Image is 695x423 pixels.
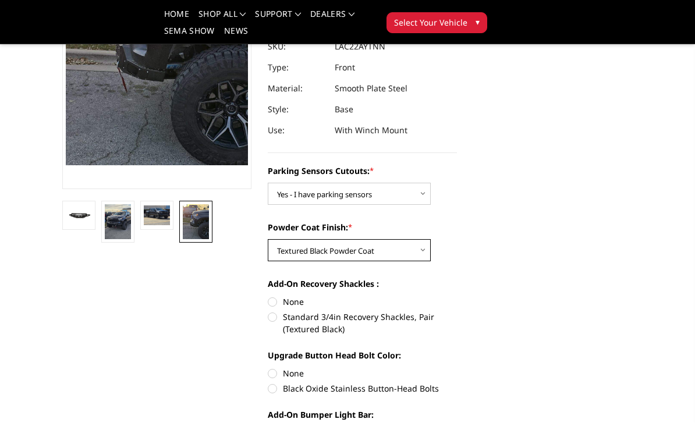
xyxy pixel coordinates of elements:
[268,278,457,290] label: Add-On Recovery Shackles :
[335,99,353,120] dd: Base
[335,36,385,57] dd: LAC22AYTNN
[105,204,131,239] img: 2022-2025 Chevrolet Silverado 1500 - Freedom Series - Base Front Bumper (winch mount)
[255,10,301,27] a: Support
[268,221,457,233] label: Powder Coat Finish:
[268,78,326,99] dt: Material:
[66,208,92,222] img: 2022-2025 Chevrolet Silverado 1500 - Freedom Series - Base Front Bumper (winch mount)
[268,99,326,120] dt: Style:
[335,120,407,141] dd: With Winch Mount
[268,57,326,78] dt: Type:
[476,16,480,28] span: ▾
[224,27,248,44] a: News
[144,205,170,225] img: 2022-2025 Chevrolet Silverado 1500 - Freedom Series - Base Front Bumper (winch mount)
[164,27,215,44] a: SEMA Show
[164,10,189,27] a: Home
[268,311,457,335] label: Standard 3/4in Recovery Shackles, Pair (Textured Black)
[268,296,457,308] label: None
[268,408,457,421] label: Add-On Bumper Light Bar:
[335,78,407,99] dd: Smooth Plate Steel
[335,57,355,78] dd: Front
[198,10,246,27] a: shop all
[268,120,326,141] dt: Use:
[268,367,457,379] label: None
[183,204,209,239] img: 2022-2025 Chevrolet Silverado 1500 - Freedom Series - Base Front Bumper (winch mount)
[394,16,467,29] span: Select Your Vehicle
[268,36,326,57] dt: SKU:
[268,349,457,361] label: Upgrade Button Head Bolt Color:
[268,382,457,394] label: Black Oxide Stainless Button-Head Bolts
[310,10,354,27] a: Dealers
[386,12,487,33] button: Select Your Vehicle
[268,165,457,177] label: Parking Sensors Cutouts:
